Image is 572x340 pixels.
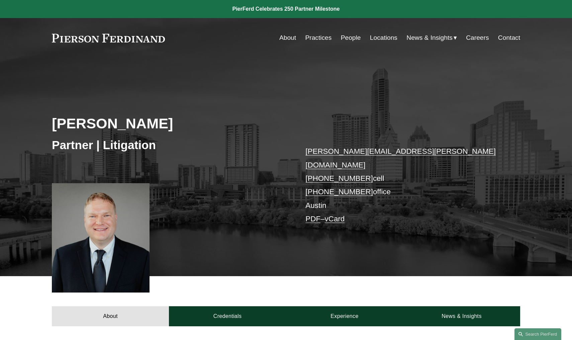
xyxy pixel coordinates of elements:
[305,145,500,226] p: cell office Austin –
[466,31,489,44] a: Careers
[286,306,403,326] a: Experience
[52,115,286,132] h2: [PERSON_NAME]
[498,31,520,44] a: Contact
[305,31,331,44] a: Practices
[514,328,561,340] a: Search this site
[305,174,373,183] a: [PHONE_NUMBER]
[370,31,397,44] a: Locations
[406,31,457,44] a: folder dropdown
[52,306,169,326] a: About
[403,306,520,326] a: News & Insights
[305,215,320,223] a: PDF
[341,31,361,44] a: People
[169,306,286,326] a: Credentials
[305,147,496,169] a: [PERSON_NAME][EMAIL_ADDRESS][PERSON_NAME][DOMAIN_NAME]
[406,32,453,44] span: News & Insights
[52,138,286,152] h3: Partner | Litigation
[305,188,373,196] a: [PHONE_NUMBER]
[279,31,296,44] a: About
[325,215,345,223] a: vCard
